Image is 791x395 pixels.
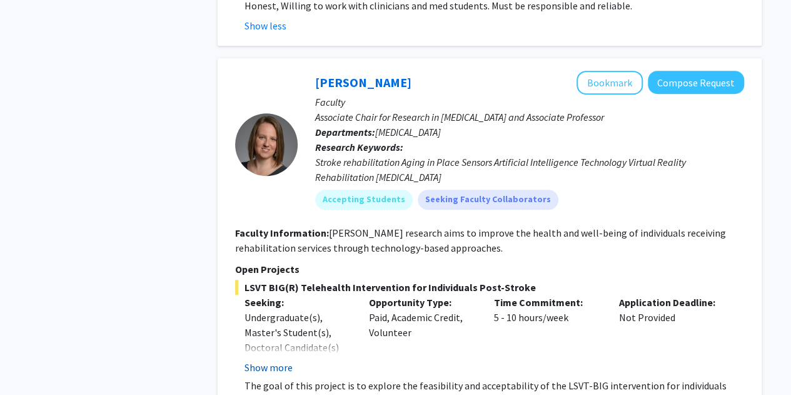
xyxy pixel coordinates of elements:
mat-chip: Seeking Faculty Collaborators [418,190,558,210]
button: Show more [244,360,293,375]
p: Time Commitment: [494,295,600,310]
p: Faculty [315,95,744,110]
button: Compose Request to Rachel Wolpert [648,71,744,94]
mat-chip: Accepting Students [315,190,413,210]
button: Add Rachel Wolpert to Bookmarks [577,71,643,95]
p: Open Projects [235,262,744,277]
div: 5 - 10 hours/week [485,295,610,375]
div: Paid, Academic Credit, Volunteer [360,295,485,375]
iframe: Chat [9,339,53,386]
p: Application Deadline: [619,295,725,310]
p: Associate Chair for Research in [MEDICAL_DATA] and Associate Professor [315,110,744,125]
div: Stroke rehabilitation Aging in Place Sensors Artificial Intelligence Technology Virtual Reality R... [315,155,744,185]
span: [MEDICAL_DATA] [375,126,441,138]
span: LSVT BIG(R) Telehealth Intervention for Individuals Post-Stroke [235,280,744,295]
p: Opportunity Type: [369,295,475,310]
div: Not Provided [610,295,735,375]
b: Departments: [315,126,375,138]
fg-read-more: [PERSON_NAME] research aims to improve the health and well-being of individuals receiving rehabil... [235,227,726,254]
a: [PERSON_NAME] [315,74,411,90]
b: Research Keywords: [315,141,403,153]
p: Seeking: [244,295,351,310]
b: Faculty Information: [235,227,329,239]
button: Show less [244,18,286,33]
